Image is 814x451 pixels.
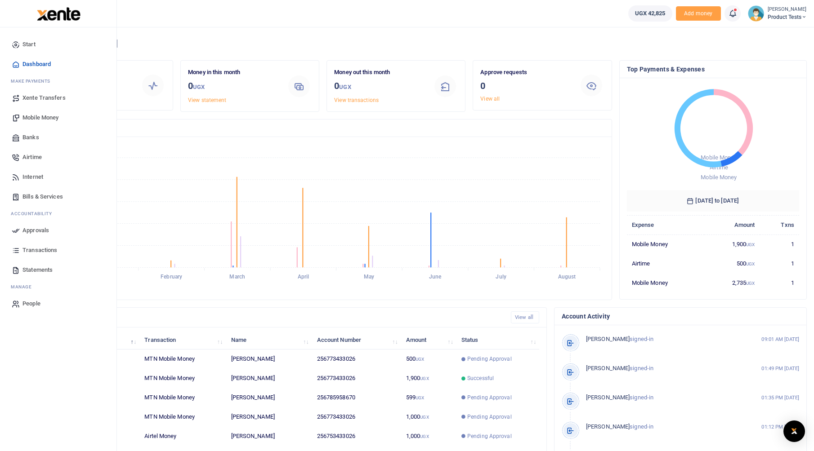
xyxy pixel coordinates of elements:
small: UGX [746,281,755,286]
a: Xente Transfers [7,88,109,108]
a: logo-small logo-large logo-large [36,10,81,17]
p: Money in this month [188,68,279,77]
td: 1,000 [401,407,456,427]
a: View statement [188,97,226,103]
span: Product Tests [768,13,807,21]
p: signed-in [586,422,746,432]
span: Bills & Services [22,192,63,201]
tspan: May [364,274,374,280]
p: signed-in [586,393,746,402]
th: Expense [627,215,705,234]
td: 1,900 [401,369,456,388]
a: Start [7,35,109,54]
p: Approve requests [480,68,571,77]
a: Statements [7,260,109,280]
span: [PERSON_NAME] [586,423,630,430]
td: 1 [760,273,799,292]
span: Pending Approval [467,413,512,421]
a: Dashboard [7,54,109,74]
small: 01:35 PM [DATE] [761,394,799,402]
tspan: March [229,274,245,280]
h4: Top Payments & Expenses [627,64,800,74]
a: UGX 42,825 [628,5,672,22]
th: Amount: activate to sort column ascending [401,330,456,349]
a: Banks [7,128,109,147]
small: UGX [420,376,429,381]
h3: 0 [334,79,425,94]
a: profile-user [PERSON_NAME] Product Tests [748,5,807,22]
span: Airtime [22,153,42,162]
td: 256773433026 [312,349,401,369]
span: countability [18,210,52,217]
a: Approvals [7,221,109,240]
div: Open Intercom Messenger [783,420,805,442]
tspan: April [298,274,309,280]
span: Mobile Money [701,174,737,181]
td: [PERSON_NAME] [226,407,312,427]
small: UGX [420,415,429,420]
td: 1 [760,254,799,273]
a: Add money [676,9,721,16]
td: 500 [704,254,760,273]
li: M [7,74,109,88]
a: Mobile Money [7,108,109,128]
a: Airtime [7,147,109,167]
tspan: February [161,274,182,280]
span: Successful [467,374,494,382]
span: Mobile Money [22,113,58,122]
span: ake Payments [15,78,50,84]
h4: Account Activity [562,311,799,321]
img: logo-large [37,7,81,21]
span: [PERSON_NAME] [586,336,630,342]
td: MTN Mobile Money [139,349,226,369]
small: [PERSON_NAME] [768,6,807,13]
th: Txns [760,215,799,234]
tspan: August [558,274,576,280]
td: MTN Mobile Money [139,388,226,407]
small: 09:01 AM [DATE] [761,336,799,343]
span: Transactions [22,246,57,255]
span: UGX 42,825 [635,9,666,18]
span: People [22,299,40,308]
td: [PERSON_NAME] [226,369,312,388]
span: Approvals [22,226,49,235]
td: 256773433026 [312,369,401,388]
li: Wallet ballance [625,5,676,22]
li: Ac [7,207,109,221]
span: [PERSON_NAME] [586,365,630,371]
tspan: July [496,274,506,280]
td: MTN Mobile Money [139,407,226,427]
td: [PERSON_NAME] [226,427,312,446]
a: Internet [7,167,109,187]
td: 599 [401,388,456,407]
td: 1 [760,234,799,254]
a: Bills & Services [7,187,109,207]
td: Airtime [627,254,705,273]
p: Money out this month [334,68,425,77]
td: 1,900 [704,234,760,254]
h4: Hello [PERSON_NAME] [34,39,807,49]
span: [PERSON_NAME] [586,394,630,401]
td: Airtel Money [139,427,226,446]
span: Pending Approval [467,394,512,402]
h3: 0 [188,79,279,94]
a: View all [480,96,500,102]
p: signed-in [586,364,746,373]
span: anage [15,283,32,290]
li: M [7,280,109,294]
span: Internet [22,172,43,181]
span: Statements [22,265,53,274]
small: UGX [416,395,424,400]
span: Xente Transfers [22,93,66,102]
a: View transactions [334,97,379,103]
td: 256785958670 [312,388,401,407]
span: Start [22,40,36,49]
td: 1,000 [401,427,456,446]
td: Mobile Money [627,273,705,292]
small: UGX [420,434,429,439]
tspan: June [429,274,442,280]
td: [PERSON_NAME] [226,388,312,407]
small: 01:12 PM [DATE] [761,423,799,431]
th: Amount [704,215,760,234]
h3: 0 [480,79,571,93]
